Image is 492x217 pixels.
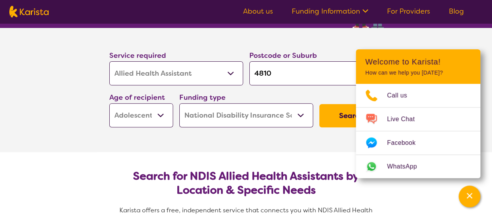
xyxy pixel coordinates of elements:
[365,69,471,76] p: How can we help you [DATE]?
[292,7,368,16] a: Funding Information
[249,61,383,85] input: Type
[387,161,426,172] span: WhatsApp
[109,93,165,102] label: Age of recipient
[387,137,425,149] span: Facebook
[109,51,166,60] label: Service required
[449,7,464,16] a: Blog
[365,57,471,66] h2: Welcome to Karista!
[249,51,317,60] label: Postcode or Suburb
[387,7,430,16] a: For Providers
[356,84,480,178] ul: Choose channel
[387,90,417,101] span: Call us
[356,49,480,178] div: Channel Menu
[116,169,377,197] h2: Search for NDIS Allied Health Assistants by Location & Specific Needs
[356,155,480,178] a: Web link opens in a new tab.
[243,7,273,16] a: About us
[179,93,226,102] label: Funding type
[319,104,383,127] button: Search
[459,186,480,207] button: Channel Menu
[387,113,424,125] span: Live Chat
[9,6,49,17] img: Karista logo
